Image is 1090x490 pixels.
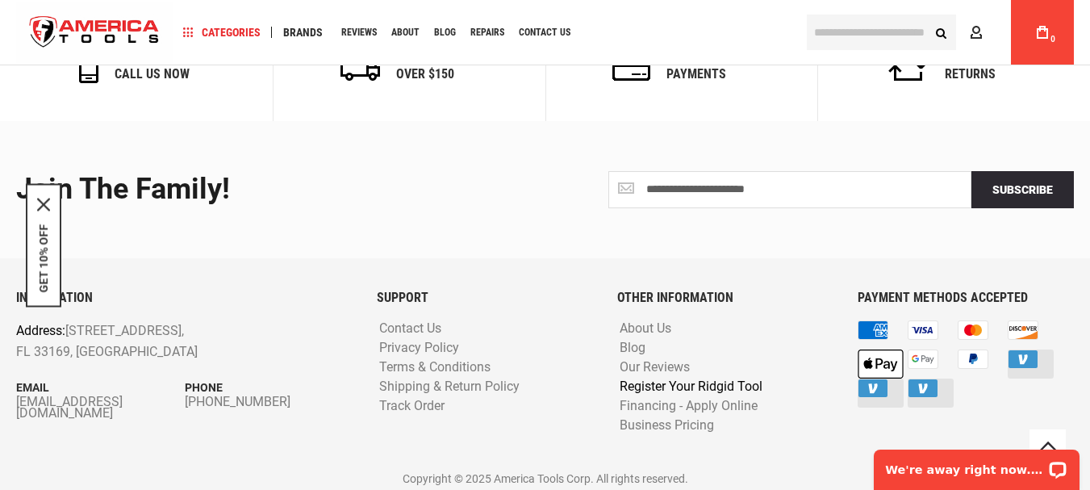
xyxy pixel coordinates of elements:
a: Repairs [463,22,512,44]
a: [EMAIL_ADDRESS][DOMAIN_NAME] [16,396,185,419]
a: Shipping & Return Policy [375,379,524,395]
a: About [384,22,427,44]
a: Our Reviews [616,360,694,375]
h6: SUPPORT [377,291,593,305]
span: Contact Us [519,27,570,37]
a: Brands [276,22,330,44]
span: Brands [283,27,323,38]
a: Contact Us [375,321,445,337]
button: Subscribe [971,171,1074,208]
img: America Tools [16,2,173,63]
span: Categories [183,27,261,38]
h6: Free Shipping Over $150 [396,52,478,81]
span: Blog [434,27,456,37]
button: Close [37,198,50,211]
span: 0 [1050,35,1055,44]
a: store logo [16,2,173,63]
a: Business Pricing [616,418,718,433]
h6: 24/7 support call us now [115,52,193,81]
a: Blog [616,341,649,356]
a: Contact Us [512,22,578,44]
a: Terms & Conditions [375,360,495,375]
h6: OTHER INFORMATION [617,291,833,305]
span: Subscribe [992,183,1053,196]
a: Categories [176,22,268,44]
span: About [391,27,420,37]
iframe: LiveChat chat widget [863,439,1090,490]
a: Blog [427,22,463,44]
span: Reviews [341,27,377,37]
a: About Us [616,321,675,337]
svg: close icon [37,198,50,211]
a: [PHONE_NUMBER] [185,396,353,408]
div: Join the Family! [16,174,533,206]
a: Track Order [375,399,449,414]
h6: Hassle-Free Returns [945,52,1020,81]
p: [STREET_ADDRESS], FL 33169, [GEOGRAPHIC_DATA] [16,320,286,362]
p: Email [16,379,185,396]
h6: PAYMENT METHODS ACCEPTED [858,291,1074,305]
span: Address: [16,323,65,338]
h6: INFORMATION [16,291,353,305]
button: Search [925,17,956,48]
a: Register Your Ridgid Tool [616,379,766,395]
button: GET 10% OFF [37,224,50,292]
a: Reviews [334,22,384,44]
h6: secure & fast payments [666,52,750,81]
p: Phone [185,379,353,396]
p: Copyright © 2025 America Tools Corp. All rights reserved. [16,470,1074,488]
a: Privacy Policy [375,341,463,356]
a: Financing - Apply Online [616,399,762,414]
span: Repairs [470,27,504,37]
